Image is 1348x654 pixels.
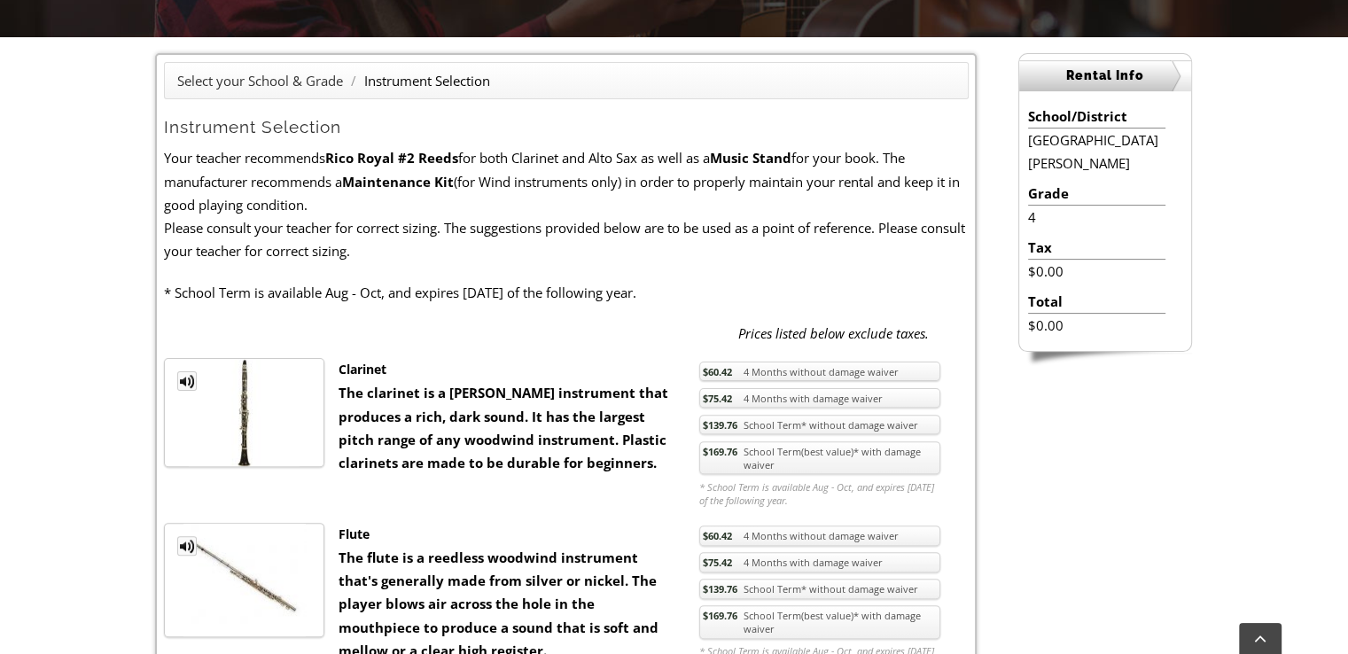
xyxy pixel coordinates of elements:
a: $169.76School Term(best value)* with damage waiver [699,441,940,475]
a: Select your School & Grade [177,72,343,90]
span: / [347,72,361,90]
li: [GEOGRAPHIC_DATA][PERSON_NAME] [1028,128,1165,175]
a: $169.76School Term(best value)* with damage waiver [699,605,940,639]
span: $139.76 [702,418,736,432]
li: 4 [1028,206,1165,229]
li: Tax [1028,236,1165,260]
span: $139.76 [702,582,736,596]
a: $75.424 Months with damage waiver [699,388,940,409]
li: Instrument Selection [364,69,490,92]
em: Prices listed below exclude taxes. [738,324,929,342]
span: $169.76 [702,445,736,458]
div: Clarinet [338,358,673,381]
a: MP3 Clip [177,536,197,556]
strong: Music Stand [710,149,791,167]
li: $0.00 [1028,314,1165,337]
p: Please consult your teacher for correct sizing. The suggestions provided below are to be used as ... [164,216,969,263]
li: Total [1028,290,1165,314]
a: $75.424 Months with damage waiver [699,552,940,572]
h2: Rental Info [1019,60,1191,91]
span: $169.76 [702,609,736,622]
a: $139.76School Term* without damage waiver [699,579,940,599]
a: $60.424 Months without damage waiver [699,362,940,382]
strong: Rico Royal #2 Reeds [325,149,458,167]
a: MP3 Clip [177,371,197,391]
a: $60.424 Months without damage waiver [699,526,940,546]
em: * School Term is available Aug - Oct, and expires [DATE] of the following year. [699,480,940,507]
strong: The clarinet is a [PERSON_NAME] instrument that produces a rich, dark sound. It has the largest p... [338,384,667,471]
img: th_1fc34dab4bdaff02a3697e89cb8f30dd_1334771667FluteTM.jpg [183,524,306,636]
div: Flute [338,523,673,546]
span: $75.42 [702,392,731,405]
li: Grade [1028,182,1165,206]
strong: Maintenance Kit [342,173,454,191]
h2: Instrument Selection [164,116,969,138]
p: * School Term is available Aug - Oct, and expires [DATE] of the following year. [164,281,969,304]
span: $60.42 [702,529,731,542]
li: $0.00 [1028,260,1165,283]
img: th_1fc34dab4bdaff02a3697e89cb8f30dd_1328556165CLAR.jpg [189,359,300,466]
span: $60.42 [702,365,731,378]
li: School/District [1028,105,1165,128]
span: $75.42 [702,556,731,569]
a: $139.76School Term* without damage waiver [699,415,940,435]
img: sidebar-footer.png [1018,352,1192,368]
